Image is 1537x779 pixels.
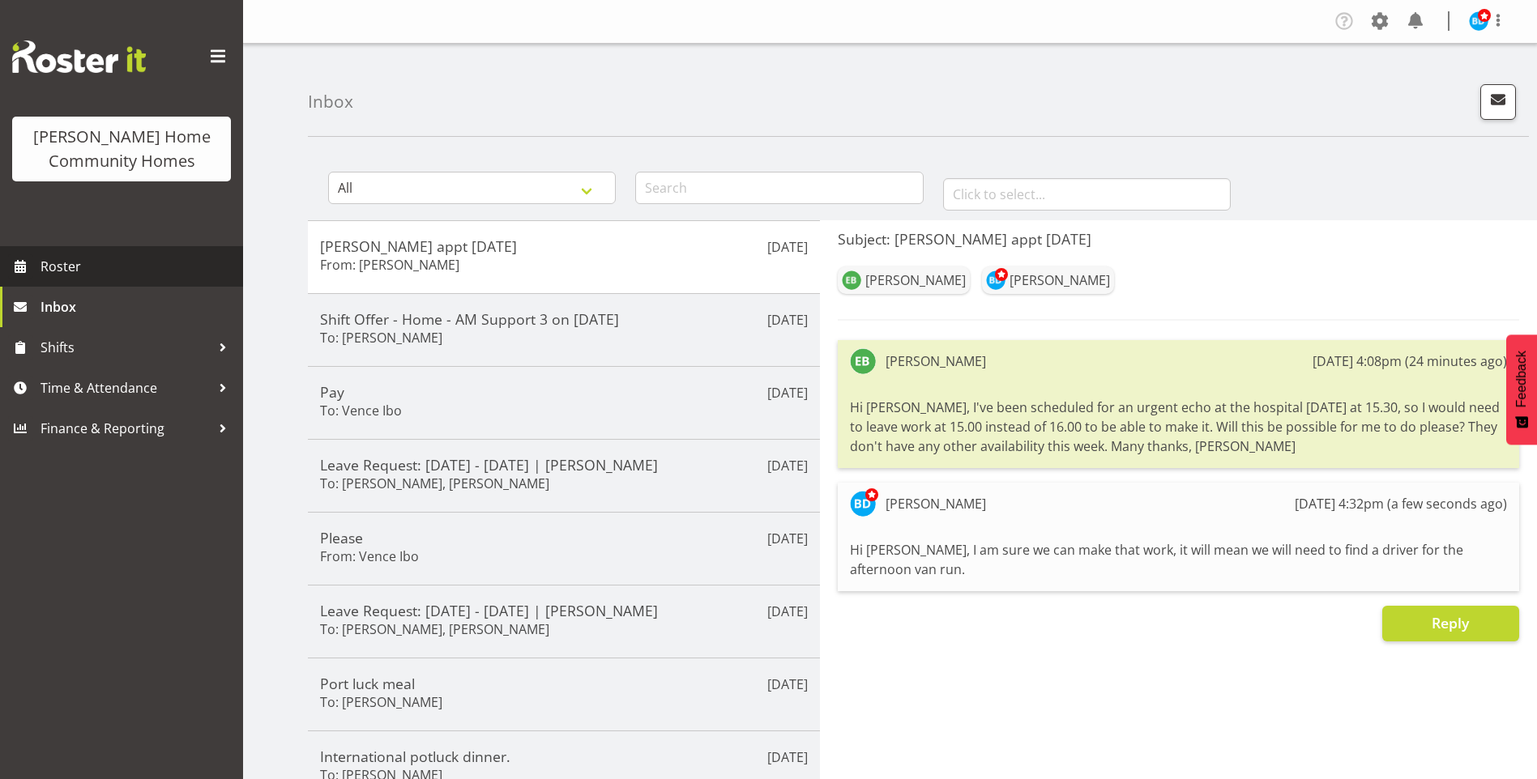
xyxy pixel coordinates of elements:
div: [DATE] 4:32pm (a few seconds ago) [1295,494,1507,513]
span: Feedback [1514,351,1529,407]
h5: International potluck dinner. [320,747,808,765]
p: [DATE] [767,675,808,694]
div: Hi [PERSON_NAME], I've been scheduled for an urgent echo at the hospital [DATE] at 15.30, so I wo... [850,394,1507,460]
h6: To: [PERSON_NAME] [320,694,442,710]
div: [PERSON_NAME] [886,494,986,513]
div: [PERSON_NAME] Home Community Homes [28,125,215,173]
h5: Port luck meal [320,675,808,692]
p: [DATE] [767,602,808,621]
h4: Inbox [308,92,353,111]
p: [DATE] [767,747,808,767]
span: Reply [1432,613,1469,632]
div: [PERSON_NAME] [886,351,986,371]
input: Search [635,172,923,204]
input: Click to select... [943,178,1231,211]
img: barbara-dunlop8515.jpg [986,270,1005,290]
img: eloise-bailey8534.jpg [850,348,876,374]
p: [DATE] [767,529,808,548]
div: [PERSON_NAME] [1010,270,1110,290]
h6: From: [PERSON_NAME] [320,257,459,273]
img: barbara-dunlop8515.jpg [850,491,876,517]
h5: [PERSON_NAME] appt [DATE] [320,237,808,255]
button: Feedback - Show survey [1506,334,1537,445]
img: Rosterit website logo [12,40,146,73]
span: Shifts [41,335,211,360]
h5: Please [320,529,808,547]
span: Time & Attendance [41,376,211,400]
img: eloise-bailey8534.jpg [842,270,861,290]
div: [PERSON_NAME] [865,270,966,290]
div: Hi [PERSON_NAME], I am sure we can make that work, it will mean we will need to find a driver for... [850,536,1507,583]
span: Inbox [41,295,235,319]
span: Finance & Reporting [41,416,211,441]
p: [DATE] [767,237,808,257]
h5: Subject: [PERSON_NAME] appt [DATE] [838,230,1519,248]
p: [DATE] [767,310,808,330]
h6: To: [PERSON_NAME], [PERSON_NAME] [320,475,549,492]
h5: Shift Offer - Home - AM Support 3 on [DATE] [320,310,808,328]
div: [DATE] 4:08pm (24 minutes ago) [1313,351,1507,371]
h5: Leave Request: [DATE] - [DATE] | [PERSON_NAME] [320,602,808,619]
h5: Leave Request: [DATE] - [DATE] | [PERSON_NAME] [320,456,808,474]
h6: From: Vence Ibo [320,548,419,564]
h5: Pay [320,383,808,401]
h6: To: Vence Ibo [320,402,402,419]
button: Reply [1382,606,1519,641]
p: [DATE] [767,383,808,402]
h6: To: [PERSON_NAME] [320,330,442,346]
span: Roster [41,254,235,279]
img: barbara-dunlop8515.jpg [1469,11,1488,31]
h6: To: [PERSON_NAME], [PERSON_NAME] [320,621,549,637]
p: [DATE] [767,456,808,475]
